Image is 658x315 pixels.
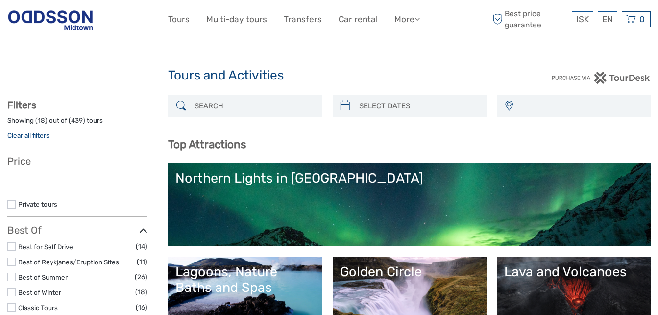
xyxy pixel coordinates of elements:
[136,302,147,313] span: (16)
[135,287,147,298] span: (18)
[551,72,651,84] img: PurchaseViaTourDesk.png
[135,271,147,283] span: (26)
[638,14,646,24] span: 0
[18,258,119,266] a: Best of Reykjanes/Eruption Sites
[18,289,61,296] a: Best of Winter
[38,116,45,125] label: 18
[284,12,322,26] a: Transfers
[18,273,68,281] a: Best of Summer
[175,264,315,296] div: Lagoons, Nature Baths and Spas
[175,170,643,239] a: Northern Lights in [GEOGRAPHIC_DATA]
[7,99,36,111] strong: Filters
[71,116,83,125] label: 439
[137,256,147,267] span: (11)
[7,7,94,31] img: Reykjavik Residence
[7,156,147,167] h3: Price
[18,304,58,312] a: Classic Tours
[206,12,267,26] a: Multi-day tours
[340,264,479,280] div: Golden Circle
[7,131,49,139] a: Clear all filters
[175,170,643,186] div: Northern Lights in [GEOGRAPHIC_DATA]
[168,138,246,151] b: Top Attractions
[339,12,378,26] a: Car rental
[191,98,317,115] input: SEARCH
[18,243,73,251] a: Best for Self Drive
[355,98,482,115] input: SELECT DATES
[168,68,490,83] h1: Tours and Activities
[168,12,190,26] a: Tours
[7,116,147,131] div: Showing ( ) out of ( ) tours
[136,241,147,252] span: (14)
[394,12,420,26] a: More
[18,200,57,208] a: Private tours
[490,8,569,30] span: Best price guarantee
[7,224,147,236] h3: Best Of
[598,11,617,27] div: EN
[576,14,589,24] span: ISK
[504,264,643,280] div: Lava and Volcanoes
